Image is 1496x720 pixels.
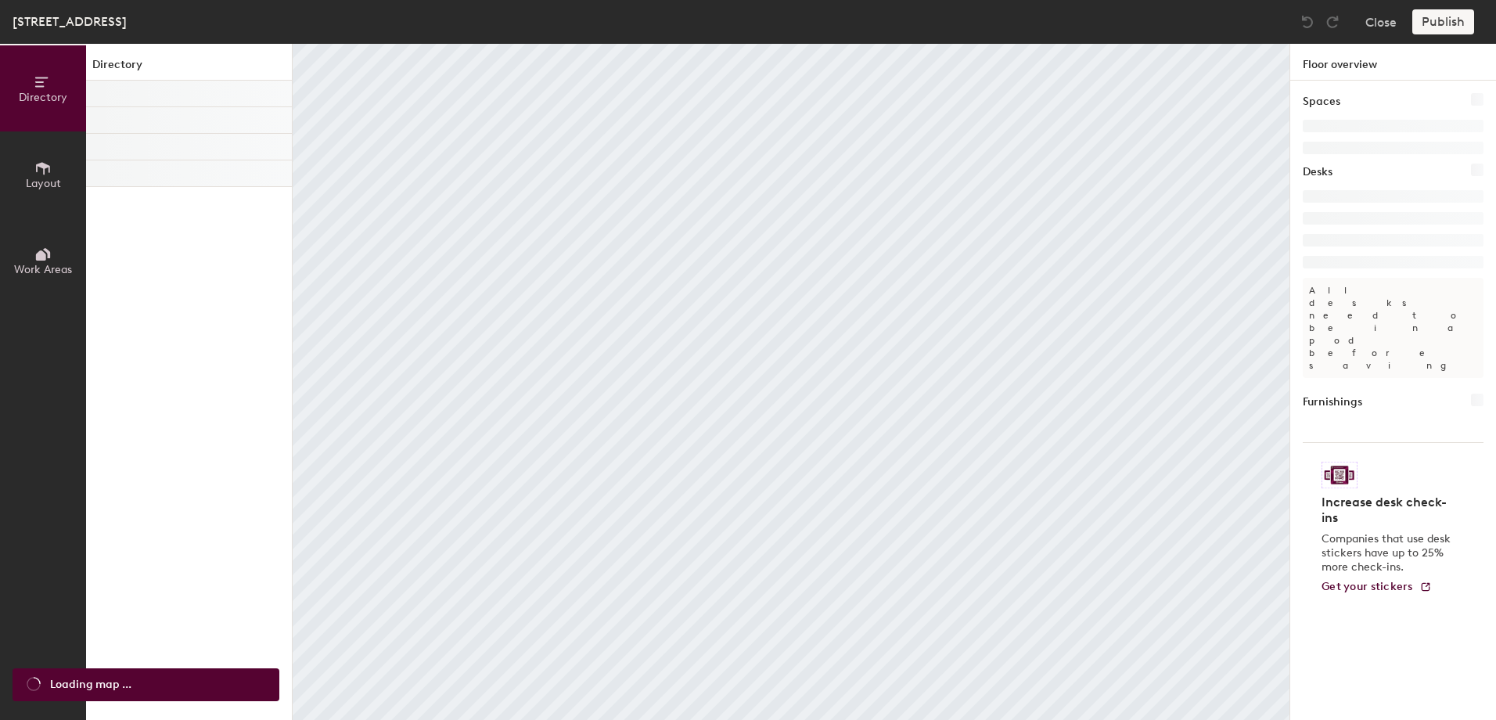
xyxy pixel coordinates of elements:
[1303,93,1340,110] h1: Spaces
[1290,44,1496,81] h1: Floor overview
[26,177,61,190] span: Layout
[1322,495,1455,526] h4: Increase desk check-ins
[1325,14,1340,30] img: Redo
[293,44,1289,720] canvas: Map
[1322,581,1432,594] a: Get your stickers
[1303,278,1483,378] p: All desks need to be in a pod before saving
[1303,164,1332,181] h1: Desks
[1322,462,1358,488] img: Sticker logo
[1303,394,1362,411] h1: Furnishings
[14,263,72,276] span: Work Areas
[1300,14,1315,30] img: Undo
[1365,9,1397,34] button: Close
[1322,580,1413,593] span: Get your stickers
[1322,532,1455,574] p: Companies that use desk stickers have up to 25% more check-ins.
[86,56,292,81] h1: Directory
[13,12,127,31] div: [STREET_ADDRESS]
[50,676,131,693] span: Loading map ...
[19,91,67,104] span: Directory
